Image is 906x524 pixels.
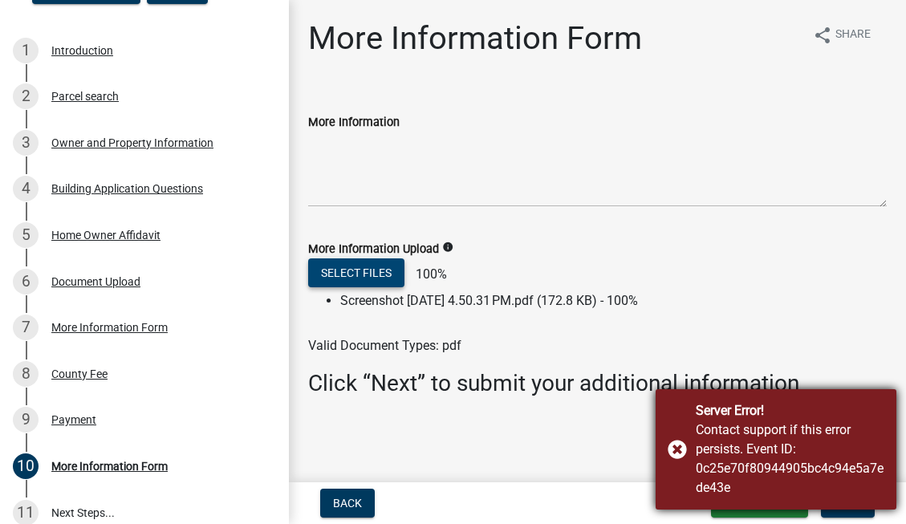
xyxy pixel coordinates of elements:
[13,269,39,294] div: 6
[340,291,887,311] li: Screenshot [DATE] 4.50.31 PM.pdf (172.8 KB) - 100%
[308,338,461,353] span: Valid Document Types: pdf
[51,414,96,425] div: Payment
[320,489,375,518] button: Back
[696,420,884,498] div: Contact support if this error persists. Event ID: 0c25e70f80944905bc4c94e5a7ede43e
[51,137,213,148] div: Owner and Property Information
[308,244,439,255] label: More Information Upload
[51,45,113,56] div: Introduction
[13,361,39,387] div: 8
[51,368,108,380] div: County Fee
[696,401,884,420] div: Server Error!
[13,38,39,63] div: 1
[13,130,39,156] div: 3
[308,258,404,287] button: Select files
[333,497,362,510] span: Back
[308,117,400,128] label: More Information
[51,230,160,241] div: Home Owner Affidavit
[51,183,203,194] div: Building Application Questions
[13,83,39,109] div: 2
[442,242,453,253] i: info
[51,322,168,333] div: More Information Form
[835,26,871,45] span: Share
[308,370,887,397] h3: Click “Next” to submit your additional information
[51,91,119,102] div: Parcel search
[800,19,884,51] button: shareShare
[13,222,39,248] div: 5
[13,407,39,433] div: 9
[51,461,168,472] div: More Information Form
[308,19,642,58] h1: More Information Form
[51,276,140,287] div: Document Upload
[13,315,39,340] div: 7
[813,26,832,45] i: share
[13,453,39,479] div: 10
[408,266,447,282] span: 100%
[13,176,39,201] div: 4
